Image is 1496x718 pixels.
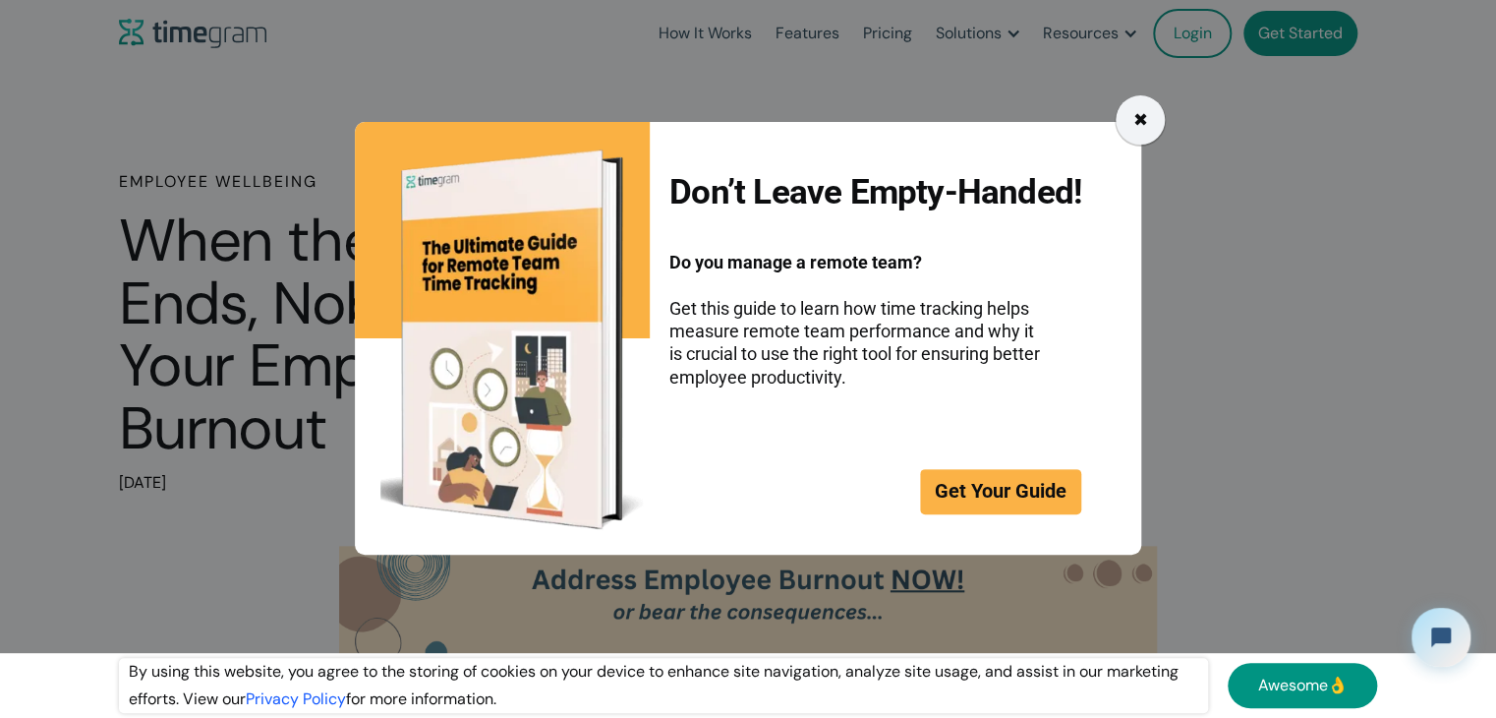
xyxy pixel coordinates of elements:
div: ✖ [1133,106,1148,134]
a: Awesome👌 [1228,663,1377,708]
h2: Don’t Leave Empty-Handed! [669,174,1081,211]
a: Privacy Policy [246,688,346,709]
span: Do you manage a remote team? [669,252,922,272]
a: Get Your Guide [920,469,1081,514]
iframe: Tidio Chat [1395,591,1487,684]
p: Get this guide to learn how time tracking helps measure remote team performance and why it is cru... [669,251,1043,389]
div: By using this website, you agree to the storing of cookies on your device to enhance site navigat... [119,658,1208,713]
